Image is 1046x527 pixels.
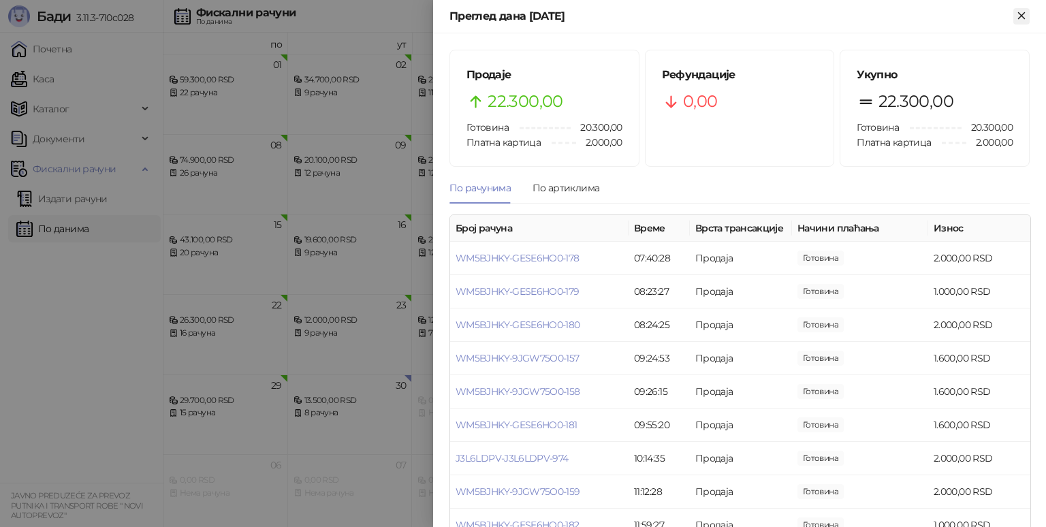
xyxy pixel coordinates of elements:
[629,475,690,509] td: 11:12:28
[690,308,792,342] td: Продаја
[690,409,792,442] td: Продаја
[690,375,792,409] td: Продаја
[456,485,580,498] a: WM5BJHKY-9JGW75O0-159
[928,308,1030,342] td: 2.000,00 RSD
[683,89,717,114] span: 0,00
[449,8,1013,25] div: Преглед дана [DATE]
[488,89,562,114] span: 22.300,00
[629,342,690,375] td: 09:24:53
[797,251,844,266] span: 2.000,00
[928,275,1030,308] td: 1.000,00 RSD
[629,308,690,342] td: 08:24:25
[690,342,792,375] td: Продаја
[928,409,1030,442] td: 1.600,00 RSD
[690,215,792,242] th: Врста трансакције
[466,67,622,83] h5: Продаје
[857,121,899,133] span: Готовина
[690,475,792,509] td: Продаја
[690,442,792,475] td: Продаја
[629,375,690,409] td: 09:26:15
[456,352,580,364] a: WM5BJHKY-9JGW75O0-157
[928,242,1030,275] td: 2.000,00 RSD
[966,135,1013,150] span: 2.000,00
[466,121,509,133] span: Готовина
[456,252,580,264] a: WM5BJHKY-GESE6HO0-178
[792,215,928,242] th: Начини плаћања
[629,275,690,308] td: 08:23:27
[928,442,1030,475] td: 2.000,00 RSD
[797,417,844,432] span: 1.600,00
[629,242,690,275] td: 07:40:28
[797,284,844,299] span: 1.000,00
[456,385,580,398] a: WM5BJHKY-9JGW75O0-158
[690,275,792,308] td: Продаја
[456,452,569,464] a: J3L6LDPV-J3L6LDPV-974
[797,484,844,499] span: 2.000,00
[456,419,577,431] a: WM5BJHKY-GESE6HO0-181
[962,120,1013,135] span: 20.300,00
[456,319,580,331] a: WM5BJHKY-GESE6HO0-180
[857,67,1013,83] h5: Укупно
[576,135,622,150] span: 2.000,00
[450,215,629,242] th: Број рачуна
[629,409,690,442] td: 09:55:20
[928,215,1030,242] th: Износ
[571,120,622,135] span: 20.300,00
[629,215,690,242] th: Време
[878,89,953,114] span: 22.300,00
[690,242,792,275] td: Продаја
[662,67,818,83] h5: Рефундације
[533,180,599,195] div: По артиклима
[797,317,844,332] span: 2.000,00
[797,351,844,366] span: 1.600,00
[797,384,844,399] span: 1.600,00
[449,180,511,195] div: По рачунима
[1013,8,1030,25] button: Close
[456,285,580,298] a: WM5BJHKY-GESE6HO0-179
[629,442,690,475] td: 10:14:35
[928,342,1030,375] td: 1.600,00 RSD
[928,375,1030,409] td: 1.600,00 RSD
[797,451,844,466] span: 2.000,00
[466,136,541,148] span: Платна картица
[857,136,931,148] span: Платна картица
[928,475,1030,509] td: 2.000,00 RSD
